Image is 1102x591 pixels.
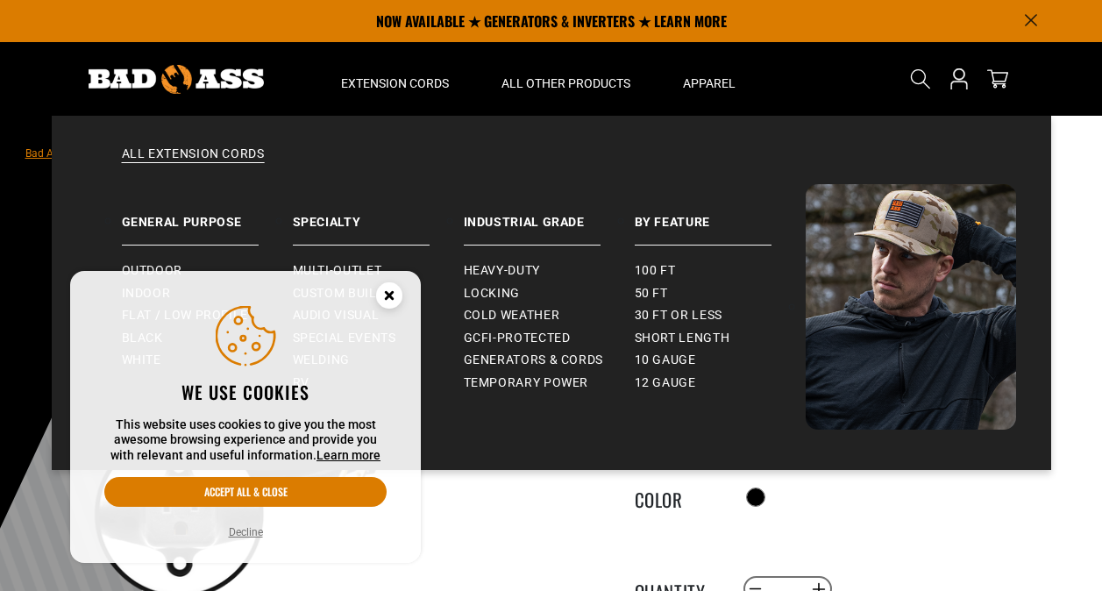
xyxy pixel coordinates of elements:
span: GCFI-Protected [464,331,571,346]
a: Short Length [635,327,806,350]
span: 30 ft or less [635,308,722,324]
nav: breadcrumbs [25,142,435,163]
button: Decline [224,523,268,541]
span: Extension Cords [341,75,449,91]
a: 10 gauge [635,349,806,372]
a: Learn more [316,448,380,462]
span: Generators & Cords [464,352,604,368]
span: 12 gauge [635,375,696,391]
span: Locking [464,286,520,302]
span: All Other Products [501,75,630,91]
a: Cold Weather [464,304,635,327]
summary: Extension Cords [315,42,475,116]
a: Locking [464,282,635,305]
span: 10 gauge [635,352,696,368]
a: Specialty [293,184,464,246]
span: Cold Weather [464,308,560,324]
summary: Search [906,65,935,93]
span: Short Length [635,331,730,346]
a: GCFI-Protected [464,327,635,350]
a: 12 gauge [635,372,806,395]
img: Bad Ass Extension Cords [89,65,264,94]
span: 50 ft [635,286,668,302]
a: Bad Ass Extension Cords [25,147,144,160]
span: Heavy-Duty [464,263,540,279]
span: Multi-Outlet [293,263,382,279]
a: Generators & Cords [464,349,635,372]
img: Bad Ass Extension Cords [806,184,1016,430]
a: Heavy-Duty [464,260,635,282]
a: All Extension Cords [87,146,1016,184]
span: 100 ft [635,263,676,279]
aside: Cookie Consent [70,271,421,564]
a: Multi-Outlet [293,260,464,282]
summary: Apparel [657,42,762,116]
summary: All Other Products [475,42,657,116]
a: 100 ft [635,260,806,282]
a: Outdoor [122,260,293,282]
a: By Feature [635,184,806,246]
span: Apparel [683,75,736,91]
span: Outdoor [122,263,182,279]
p: This website uses cookies to give you the most awesome browsing experience and provide you with r... [104,417,387,464]
span: Temporary Power [464,375,589,391]
legend: Color [635,486,722,509]
a: 50 ft [635,282,806,305]
button: Accept all & close [104,477,387,507]
h2: We use cookies [104,381,387,403]
a: 30 ft or less [635,304,806,327]
a: General Purpose [122,184,293,246]
a: Temporary Power [464,372,635,395]
a: Industrial Grade [464,184,635,246]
